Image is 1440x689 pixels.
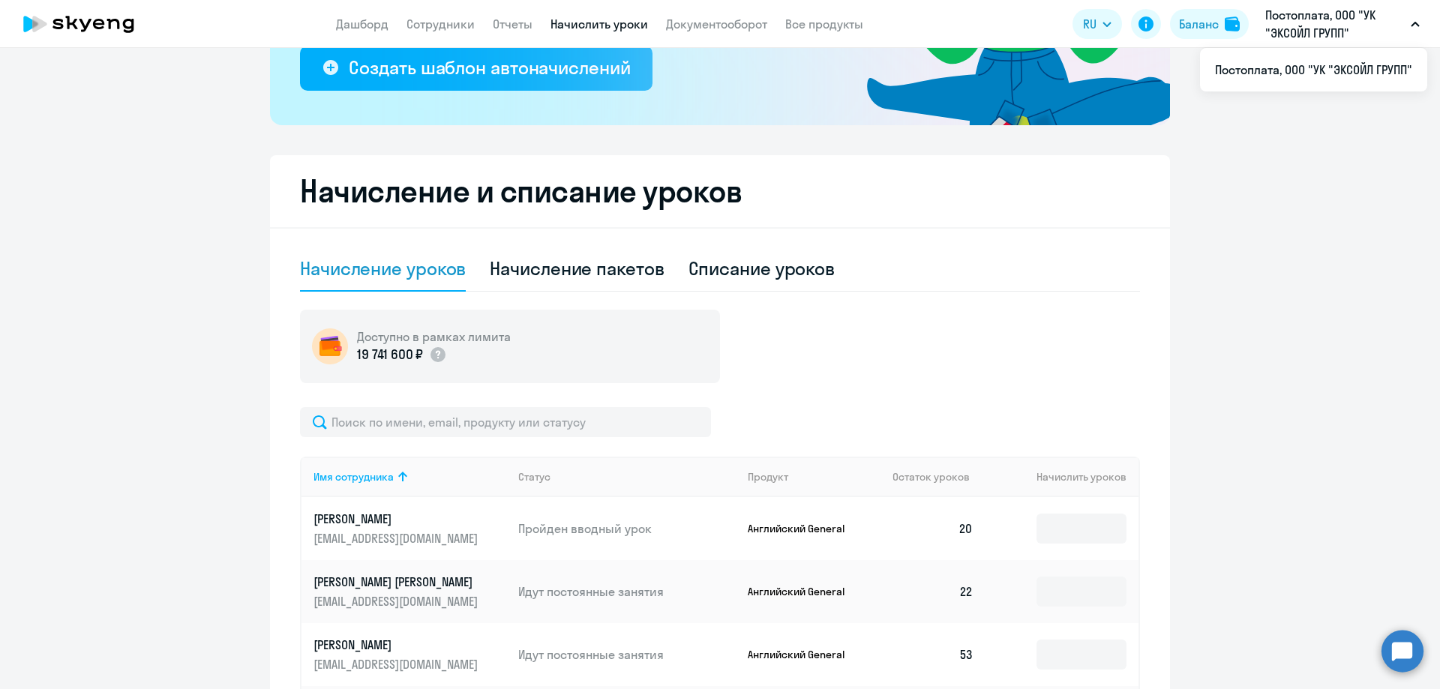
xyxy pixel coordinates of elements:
[518,583,736,600] p: Идут постоянные занятия
[357,328,511,345] h5: Доступно в рамках лимита
[785,16,863,31] a: Все продукты
[880,623,985,686] td: 53
[493,16,532,31] a: Отчеты
[349,55,630,79] div: Создать шаблон автоначислений
[748,585,860,598] p: Английский General
[892,470,970,484] span: Остаток уроков
[300,407,711,437] input: Поиск по имени, email, продукту или статусу
[518,646,736,663] p: Идут постоянные занятия
[1200,48,1427,91] ul: RU
[518,470,550,484] div: Статус
[518,520,736,537] p: Пройден вводный урок
[357,345,423,364] p: 19 741 600 ₽
[880,560,985,623] td: 22
[406,16,475,31] a: Сотрудники
[300,173,1140,209] h2: Начисление и списание уроков
[550,16,648,31] a: Начислить уроки
[985,457,1138,497] th: Начислить уроков
[313,574,481,590] p: [PERSON_NAME] [PERSON_NAME]
[300,46,652,91] button: Создать шаблон автоначислений
[1072,9,1122,39] button: RU
[688,256,835,280] div: Списание уроков
[1225,16,1240,31] img: balance
[490,256,664,280] div: Начисление пакетов
[313,593,481,610] p: [EMAIL_ADDRESS][DOMAIN_NAME]
[518,470,736,484] div: Статус
[300,256,466,280] div: Начисление уроков
[880,497,985,560] td: 20
[666,16,767,31] a: Документооборот
[748,648,860,661] p: Английский General
[312,328,348,364] img: wallet-circle.png
[1179,15,1219,33] div: Баланс
[313,511,481,527] p: [PERSON_NAME]
[336,16,388,31] a: Дашборд
[313,470,394,484] div: Имя сотрудника
[748,522,860,535] p: Английский General
[892,470,985,484] div: Остаток уроков
[313,656,481,673] p: [EMAIL_ADDRESS][DOMAIN_NAME]
[313,511,506,547] a: [PERSON_NAME][EMAIL_ADDRESS][DOMAIN_NAME]
[313,574,506,610] a: [PERSON_NAME] [PERSON_NAME][EMAIL_ADDRESS][DOMAIN_NAME]
[1265,6,1405,42] p: Постоплата, ООО "УК "ЭКСОЙЛ ГРУПП"
[1083,15,1096,33] span: RU
[748,470,881,484] div: Продукт
[1170,9,1249,39] button: Балансbalance
[313,637,506,673] a: [PERSON_NAME][EMAIL_ADDRESS][DOMAIN_NAME]
[1258,6,1427,42] button: Постоплата, ООО "УК "ЭКСОЙЛ ГРУПП"
[313,530,481,547] p: [EMAIL_ADDRESS][DOMAIN_NAME]
[748,470,788,484] div: Продукт
[313,470,506,484] div: Имя сотрудника
[313,637,481,653] p: [PERSON_NAME]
